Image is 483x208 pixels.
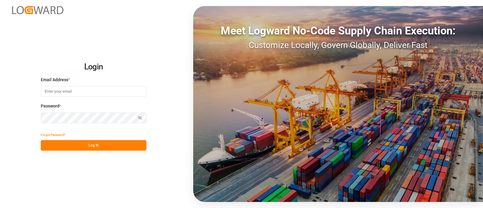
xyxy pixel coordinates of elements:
[41,130,66,140] button: Forgot Password?
[193,39,483,52] div: Customize Locally, Govern Globally, Deliver Fast
[41,140,146,151] button: Log In
[193,23,483,39] div: Meet Logward No-Code Supply Chain Execution:
[12,6,63,14] img: Logward_new_orange.png
[41,103,59,109] span: Password
[41,57,146,77] h2: Login
[41,77,68,83] span: Email Address
[41,86,146,97] input: Enter your email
